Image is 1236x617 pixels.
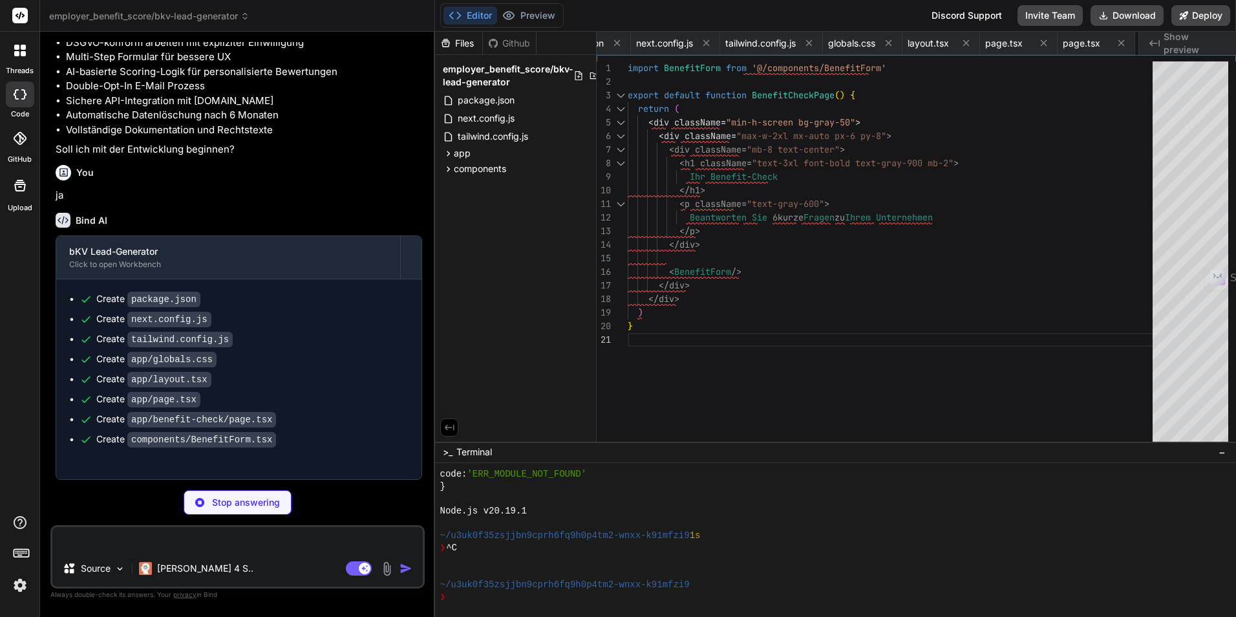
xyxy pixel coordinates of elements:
[440,505,527,517] span: Node.js v20.19.1
[81,562,111,575] p: Source
[597,102,611,116] div: 4
[597,75,611,89] div: 2
[612,89,629,102] div: Click to collapse the range.
[400,562,412,575] img: icon
[127,392,200,407] code: app/page.tsx
[612,197,629,211] div: Click to collapse the range.
[664,130,731,142] span: div className
[855,116,860,128] span: >
[56,236,400,279] button: bKV Lead-GeneratorClick to open Workbench
[726,116,855,128] span: "min-h-screen bg-gray-50"
[50,589,425,601] p: Always double-check its answers. Your in Bind
[1164,30,1226,56] span: Show preview
[612,116,629,129] div: Click to collapse the range.
[8,154,32,165] label: GitHub
[690,225,695,237] span: p
[96,292,200,306] div: Create
[597,333,611,347] div: 21
[705,89,747,101] span: function
[66,36,422,50] li: DSGVO-konform arbeiten mit expliziter Einwilligung
[674,144,741,155] span: div className
[752,211,767,223] span: Sie
[467,468,586,481] span: 'ERR_MODULE_NOT_FOUND'
[778,211,804,223] span: kurze
[659,279,669,291] span: </
[597,211,611,224] div: 12
[664,89,700,101] span: default
[654,116,721,128] span: div className
[597,61,611,75] div: 1
[597,265,611,279] div: 16
[747,144,840,155] span: "mb-8 text-center"
[127,412,276,428] code: app/benefit-check/page.tsx
[752,157,954,169] span: "text-3xl font-bold text-gray-900 mb-2"
[597,306,611,319] div: 19
[597,129,611,143] div: 6
[628,89,659,101] span: export
[212,496,280,509] p: Stop answering
[690,171,705,182] span: Ihr
[6,65,34,76] label: threads
[612,102,629,116] div: Click to collapse the range.
[456,446,492,459] span: Terminal
[1171,5,1230,26] button: Deploy
[876,211,933,223] span: Unternehmen
[597,292,611,306] div: 18
[752,89,835,101] span: BenefitCheckPage
[597,279,611,292] div: 17
[173,590,197,598] span: privacy
[845,211,871,223] span: Ihrem
[674,103,679,114] span: (
[456,129,529,144] span: tailwind.config.js
[56,142,422,157] p: Soll ich mit der Entwicklung beginnen?
[443,6,497,25] button: Editor
[597,143,611,157] div: 7
[747,157,752,169] span: =
[96,352,217,366] div: Create
[497,6,560,25] button: Preview
[747,171,752,182] span: -
[612,129,629,143] div: Click to collapse the range.
[127,332,233,347] code: tailwind.config.js
[440,468,467,481] span: code:
[597,319,611,333] div: 20
[157,562,253,575] p: [PERSON_NAME] 4 S..
[690,184,700,196] span: h1
[695,225,700,237] span: >
[700,184,705,196] span: >
[49,10,250,23] span: employer_benefit_score/bkv-lead-generator
[76,166,94,179] h6: You
[804,211,835,223] span: Fragen
[664,62,721,74] span: BenefitForm
[886,130,891,142] span: >
[840,89,845,101] span: )
[440,591,447,603] span: ❯
[96,413,276,426] div: Create
[731,266,741,277] span: />
[612,143,629,157] div: Click to collapse the range.
[731,130,736,142] span: =
[76,214,107,227] h6: Bind AI
[597,238,611,252] div: 14
[741,144,747,155] span: =
[679,184,690,196] span: </
[597,184,611,197] div: 10
[648,293,659,305] span: </
[127,432,276,448] code: components/BenefitForm.tsx
[685,279,690,291] span: >
[924,5,1010,26] div: Discord Support
[736,130,886,142] span: "max-w-2xl mx-auto px-6 py-8"
[66,65,422,80] li: AI-basierte Scoring-Logik für personalisierte Bewertungen
[66,123,422,138] li: Vollständige Dokumentation und Rechtstexte
[96,433,276,446] div: Create
[840,144,845,155] span: >
[11,109,29,120] label: code
[954,157,959,169] span: >
[679,198,685,210] span: <
[628,62,659,74] span: import
[659,130,664,142] span: <
[772,211,778,223] span: 6
[710,171,747,182] span: Benefit
[674,266,731,277] span: BenefitForm
[721,116,726,128] span: =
